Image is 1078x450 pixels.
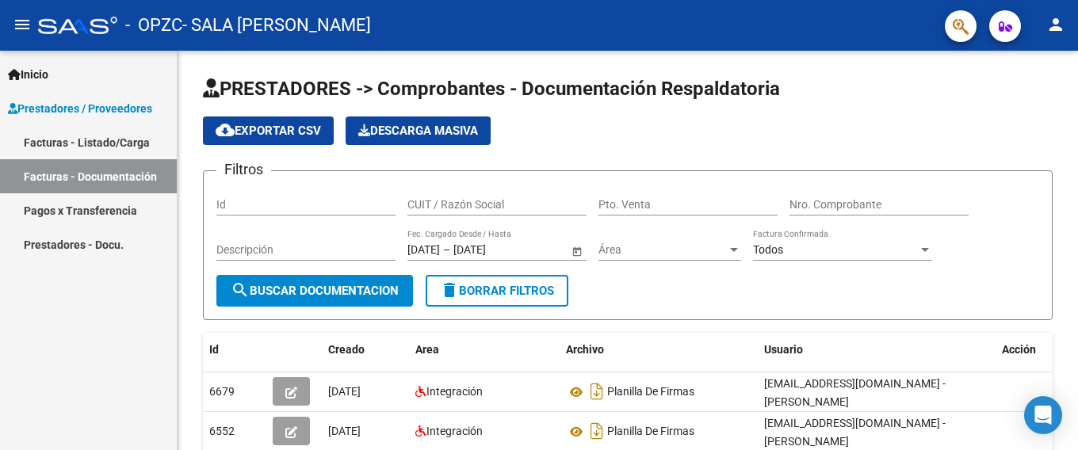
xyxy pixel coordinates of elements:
[182,8,371,43] span: - SALA [PERSON_NAME]
[346,116,491,145] app-download-masive: Descarga masiva de comprobantes (adjuntos)
[764,343,803,356] span: Usuario
[209,343,219,356] span: Id
[568,242,585,259] button: Open calendar
[203,78,780,100] span: PRESTADORES -> Comprobantes - Documentación Respaldatoria
[209,425,235,437] span: 6552
[1024,396,1062,434] div: Open Intercom Messenger
[443,243,450,257] span: –
[1046,15,1065,34] mat-icon: person
[203,333,266,367] datatable-header-cell: Id
[1002,343,1036,356] span: Acción
[203,116,334,145] button: Exportar CSV
[753,243,783,256] span: Todos
[758,333,996,367] datatable-header-cell: Usuario
[216,120,235,139] mat-icon: cloud_download
[328,425,361,437] span: [DATE]
[440,280,459,299] mat-icon: delete
[607,386,694,399] span: Planilla De Firmas
[216,275,413,307] button: Buscar Documentacion
[358,124,478,138] span: Descarga Masiva
[13,15,32,34] mat-icon: menu
[426,425,483,437] span: Integración
[409,333,560,367] datatable-header-cell: Area
[231,280,250,299] mat-icon: search
[426,385,483,398] span: Integración
[764,377,946,408] span: [EMAIL_ADDRESS][DOMAIN_NAME] - [PERSON_NAME]
[764,417,946,448] span: [EMAIL_ADDRESS][DOMAIN_NAME] - [PERSON_NAME]
[216,158,271,181] h3: Filtros
[453,243,531,257] input: Fecha fin
[231,284,399,298] span: Buscar Documentacion
[440,284,554,298] span: Borrar Filtros
[322,333,409,367] datatable-header-cell: Creado
[8,66,48,83] span: Inicio
[587,418,607,444] i: Descargar documento
[216,124,321,138] span: Exportar CSV
[407,243,440,257] input: Fecha inicio
[996,333,1075,367] datatable-header-cell: Acción
[328,385,361,398] span: [DATE]
[587,379,607,404] i: Descargar documento
[209,385,235,398] span: 6679
[560,333,758,367] datatable-header-cell: Archivo
[346,116,491,145] button: Descarga Masiva
[566,343,604,356] span: Archivo
[125,8,182,43] span: - OPZC
[8,100,152,117] span: Prestadores / Proveedores
[607,425,694,438] span: Planilla De Firmas
[328,343,365,356] span: Creado
[426,275,568,307] button: Borrar Filtros
[415,343,439,356] span: Area
[598,243,727,257] span: Área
